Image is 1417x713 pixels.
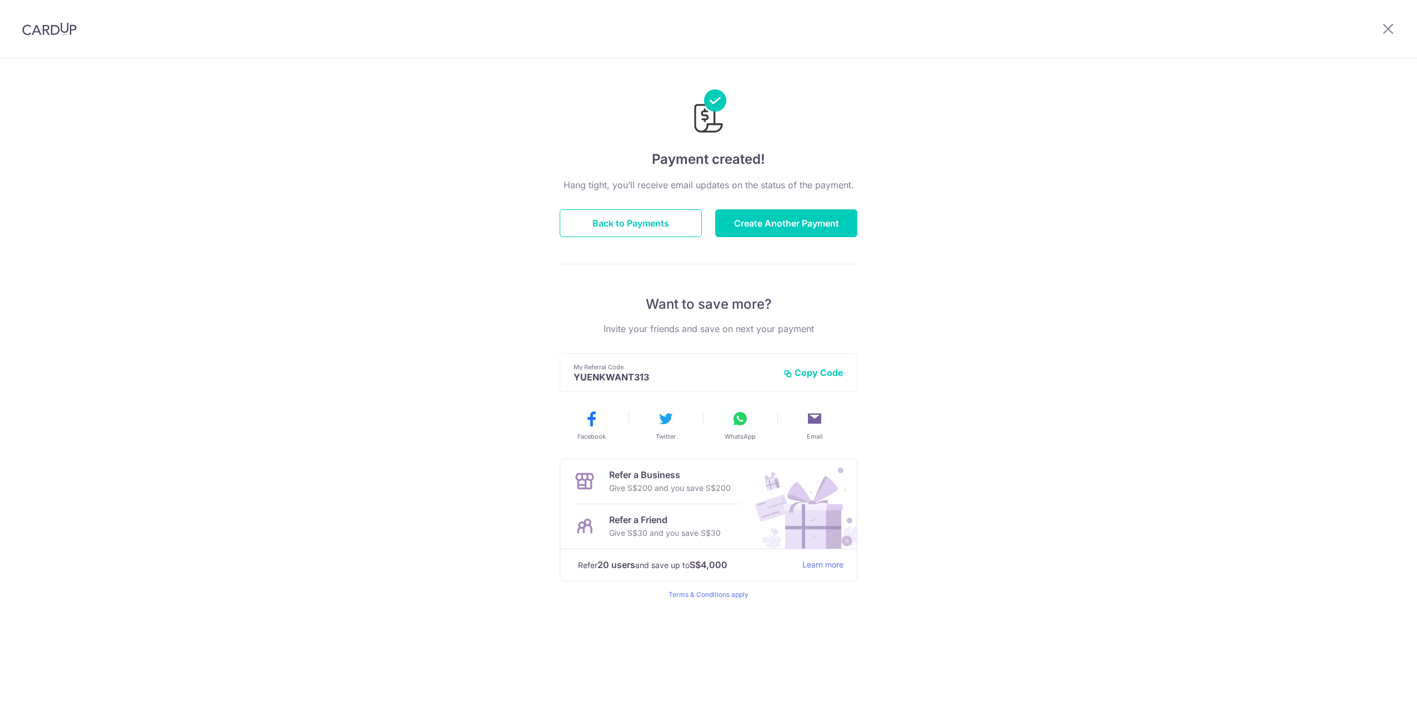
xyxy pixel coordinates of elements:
[577,432,606,441] span: Facebook
[578,558,793,572] p: Refer and save up to
[560,209,702,237] button: Back to Payments
[802,558,843,572] a: Learn more
[690,558,727,571] strong: S$4,000
[609,526,721,540] p: Give S$30 and you save S$30
[609,513,721,526] p: Refer a Friend
[782,410,847,441] button: Email
[691,89,726,136] img: Payments
[22,22,77,36] img: CardUp
[597,558,635,571] strong: 20 users
[783,367,843,378] button: Copy Code
[656,432,676,441] span: Twitter
[715,209,857,237] button: Create Another Payment
[560,178,857,192] p: Hang tight, you’ll receive email updates on the status of the payment.
[633,410,699,441] button: Twitter
[609,468,731,481] p: Refer a Business
[609,481,731,495] p: Give S$200 and you save S$200
[725,432,756,441] span: WhatsApp
[560,149,857,169] h4: Payment created!
[560,295,857,313] p: Want to save more?
[807,432,823,441] span: Email
[707,410,773,441] button: WhatsApp
[574,363,775,371] p: My Referral Code
[560,322,857,335] p: Invite your friends and save on next your payment
[745,459,857,549] img: Refer
[574,371,775,383] p: YUENKWANT313
[669,590,748,599] a: Terms & Conditions apply
[559,410,624,441] button: Facebook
